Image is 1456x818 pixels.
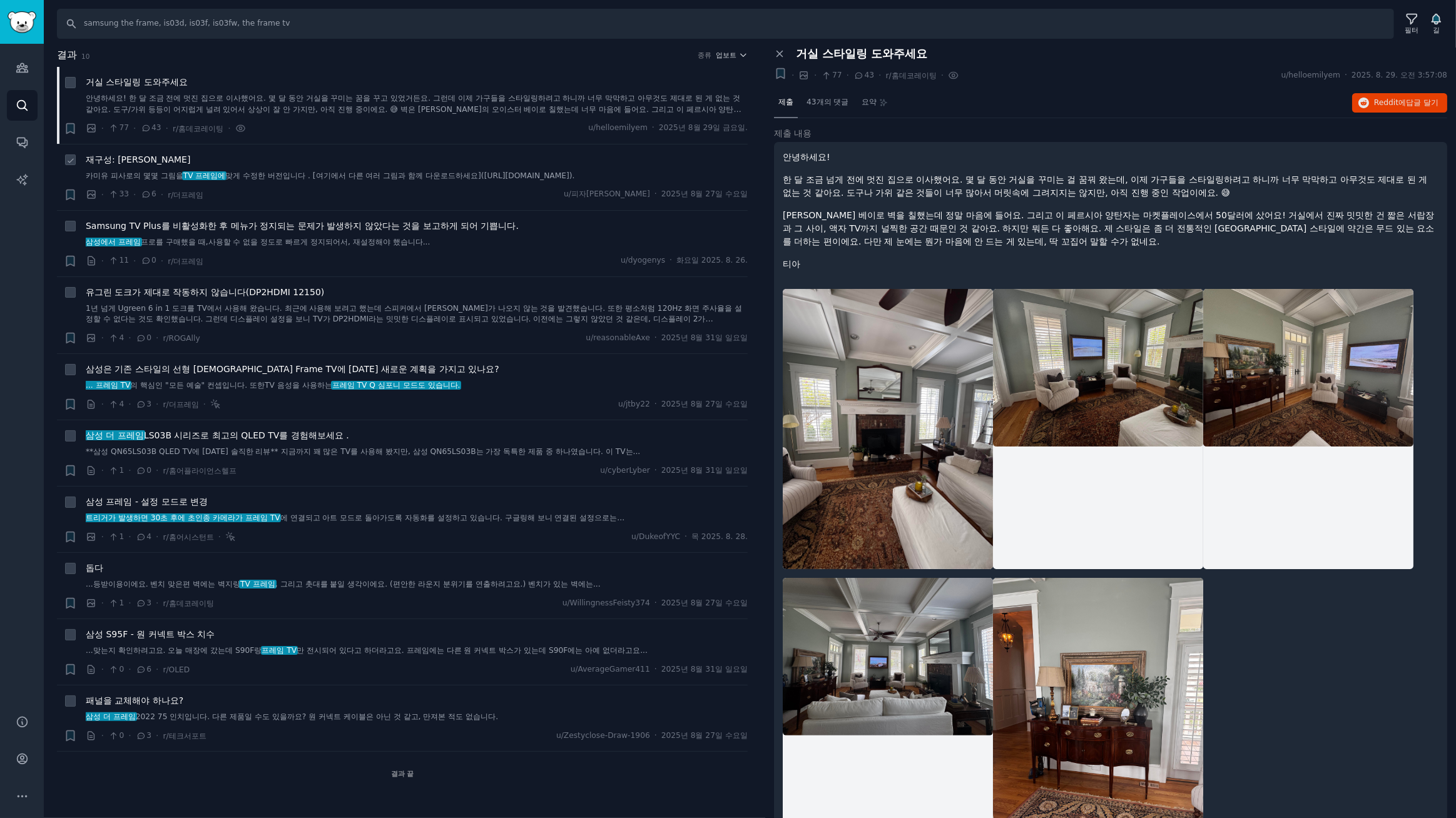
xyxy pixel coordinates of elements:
[716,51,737,59] font: 업보트
[86,513,748,524] a: 트리거가 발생하면 30초 후에 초인종 카메라가 프레임 TV에 연결되고 아트 모드로 돌아가도록 자동화를 설정하고 있습니다. 구글링해 보니 연결된 설정으로는...
[297,646,648,655] font: 만 전시되어 있다고 하더라고요. 프레임에는 다른 원 커넥트 박스가 있는데 S90F에는 아예 없더라고요...
[144,430,201,440] font: LS03B 시리즈
[774,128,812,138] font: 제출 내용
[654,400,657,408] font: ·
[207,712,498,721] font: . 다른 제품일 수도 있을까요? 원 커넥트 케이블은 아닌 것 같고, 만져본 적도 없습니다.
[151,256,156,265] font: 0
[661,400,748,408] font: 2025년 8월 27일 수요일
[691,532,748,541] font: 목 2025. 8. 28.
[783,174,1427,198] font: 한 달 조금 넘게 전에 멋진 집으로 이사했어요. 몇 달 동안 거실을 꾸미는 걸 꿈꿔 왔는데, 이제 가구들을 스타일링하려고 하니까 너무 막막하고 아무것도 제대로 된 게 없는 것...
[146,665,151,674] font: 6
[659,123,748,132] font: 2025년 8월 29일 금요일.
[661,598,748,607] font: 2025년 8월 27일 수요일
[86,563,103,573] font: 돕다
[183,171,226,180] font: TV 프레임에
[588,123,648,132] font: u/helloemilyem
[57,9,1394,39] input: 검색 키워드
[280,513,500,522] font: 에 연결되고 아트 모드로 돌아가도록 자동화를 설정하고 있습니다
[151,189,156,198] font: 6
[993,289,1203,447] img: 거실 스타일링 도와주세요
[203,399,206,409] font: ·
[618,400,650,408] font: u/jtby22
[101,598,104,608] font: ·
[228,123,230,133] font: ·
[128,465,131,475] font: ·
[265,381,332,390] font: TV 음성을 사용하는
[500,513,624,522] font: . 구글링해 보니 연결된 설정으로는...
[81,53,89,60] font: 10
[119,466,124,475] font: 1
[168,257,203,266] font: r/더프레임
[941,70,944,80] font: ·
[1203,289,1413,447] img: 거실 스타일링 도와주세요
[119,123,129,132] font: 77
[86,646,262,655] font: ...맞는지 확인하려고요. 오늘 매장에 갔는데 S90F랑
[146,400,151,408] font: 3
[652,123,654,132] font: ·
[86,495,208,508] a: 삼성 프레임 - 설정 모드로 변경
[57,49,77,61] font: 결과
[86,171,183,180] font: 카미유 피사로의 몇몇 그림을
[119,400,124,408] font: 4
[1406,98,1438,107] font: 답글 달기
[163,732,206,740] font: r/테크서포트
[119,256,129,265] font: 11
[262,646,297,655] font: 프레임 TV
[119,532,124,541] font: 1
[208,238,430,246] font: 사용할 수 없을 정도로 빠르게 정지되어서, 재설정해야 했습니다...
[86,380,748,391] a: ... 프레임 TV의 핵심인 "모든 예술" 컨셉입니다. 또한TV 음성을 사용하는프레임 TV Q 심포니 모드도 있습니다.
[783,259,800,269] font: 티아
[1281,71,1341,79] font: u/helloemilyem
[146,731,151,740] font: 3
[86,220,519,233] a: Samsung TV Plus를 비활성화한 후 메뉴가 정지되는 문제가 발생하지 않았다는 것을 보고하게 되어 기쁩니다.
[654,665,657,674] font: ·
[783,578,993,735] img: 거실 스타일링 도와주세요
[163,599,213,608] font: r/홈데코레이팅
[86,77,188,87] font: 거실 스타일링 도와주세요
[161,189,163,199] font: ·
[661,189,748,198] font: 2025년 8월 27일 수요일
[1433,26,1440,34] font: 길
[807,98,848,106] font: 43개의 댓글
[86,304,743,356] font: 1년 넘게 Ugreen 6 in 1 도크를 TV에서 사용해 왔습니다. 최근에 사용해 보려고 했는데 스피커에서 [PERSON_NAME]가 나오지 않는 것을 발견했습니다. 또한 ...
[86,303,748,325] a: 1년 넘게 Ugreen 6 in 1 도크를 TV에서 사용해 왔습니다. 최근에 사용해 보려고 했는데 스피커에서 [PERSON_NAME]가 나오지 않는 것을 발견했습니다. 또한 ...
[563,598,650,607] font: u/WillingnessFeisty374
[161,256,163,266] font: ·
[240,580,275,588] font: TV 프레임
[128,399,131,409] font: ·
[86,94,747,136] font: 안녕하세요! 한 달 조금 전에 멋진 집으로 이사했어요. 몇 달 동안 거실을 꾸미는 꿈을 꾸고 있었거든요. 그런데 이제 가구들을 스타일링하려고 하니까 너무 막막하고 아무것도 제...
[156,664,158,674] font: ·
[133,256,136,266] font: ·
[792,70,794,80] font: ·
[146,532,151,541] font: 4
[86,221,519,231] font: Samsung TV Plus를 비활성화한 후 메뉴가 정지되는 문제가 발생하지 않았다는 것을 보고하게 되어 기쁩니다.
[654,598,657,607] font: ·
[119,333,124,342] font: 4
[556,731,650,740] font: u/Zestyclose-Draw-1906
[86,562,103,575] a: 돕다
[332,381,461,390] font: 프레임 TV Q 심포니 모드도 있습니다.
[101,532,104,542] font: ·
[778,98,793,106] font: 제출
[86,645,748,657] a: ...맞는지 확인하려고요. 오늘 매장에 갔는데 S90F랑프레임 TV만 전시되어 있다고 하더라고요. 프레임에는 다른 원 커넥트 박스가 있는데 S90F에는 아예 없더라고요...
[669,256,672,265] font: ·
[86,694,183,707] a: 패널을 교체해야 하나요?
[600,466,650,475] font: u/cyberLyber
[86,712,136,721] font: 삼성 더 프레임
[86,381,130,390] font: ... 프레임 TV
[86,497,208,507] font: 삼성 프레임 - 설정 모드로 변경
[86,430,144,440] font: 삼성 더 프레임
[564,189,650,198] font: u/피자[PERSON_NAME]
[1352,93,1447,113] button: Reddit에답글 달기
[1405,26,1419,34] font: 필터
[886,71,937,80] font: r/홈데코레이팅
[621,256,665,265] font: u/dyogenys
[571,665,650,674] font: u/AverageGamer411
[86,363,499,376] a: 삼성은 기존 스타일의 선형 [DEMOGRAPHIC_DATA] Frame TV에 ​​[DATE] 새로운 계획을 가지고 있나요?
[86,153,190,166] a: 재구성: [PERSON_NAME]
[86,238,141,246] font: 삼성에서 프레임
[101,189,104,199] font: ·
[586,333,649,342] font: u/reasonableAxe
[136,712,208,721] font: 2022 75 인치입니다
